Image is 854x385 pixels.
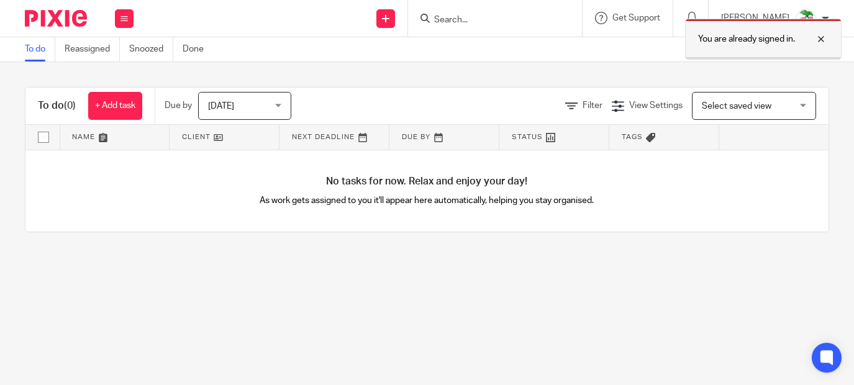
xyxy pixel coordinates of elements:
img: Pixie [25,10,87,27]
h4: No tasks for now. Relax and enjoy your day! [25,175,829,188]
h1: To do [38,99,76,112]
p: You are already signed in. [698,33,795,45]
p: Due by [165,99,192,112]
a: + Add task [88,92,142,120]
span: [DATE] [208,102,234,111]
a: Done [183,37,213,61]
span: Tags [622,134,643,140]
a: Snoozed [129,37,173,61]
span: Filter [583,101,602,110]
p: As work gets assigned to you it'll appear here automatically, helping you stay organised. [226,194,628,207]
a: To do [25,37,55,61]
span: Select saved view [702,102,771,111]
img: Cherubi-Pokemon-PNG-Isolated-HD.png [796,9,815,29]
span: View Settings [629,101,683,110]
span: (0) [64,101,76,111]
a: Reassigned [65,37,120,61]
